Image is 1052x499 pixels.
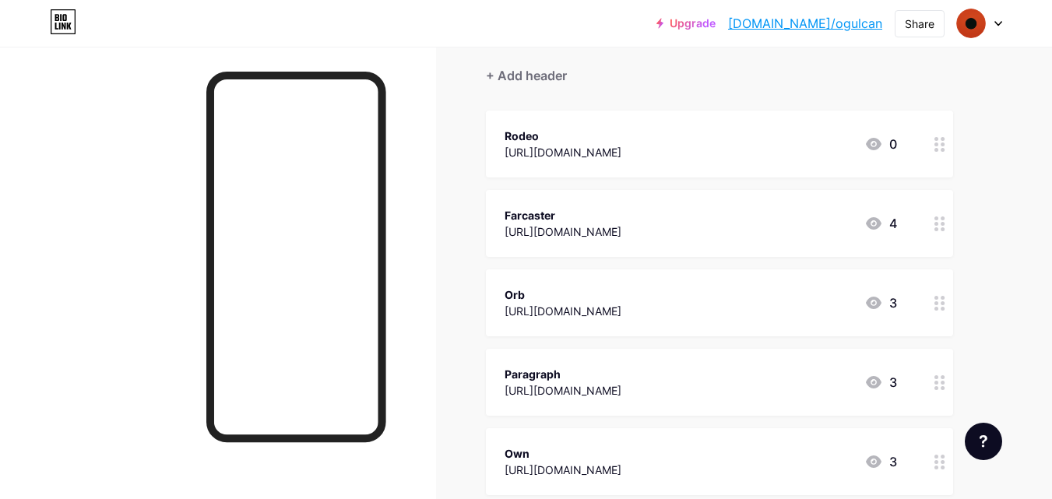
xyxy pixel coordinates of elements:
[505,303,621,319] div: [URL][DOMAIN_NAME]
[505,445,621,462] div: Own
[956,9,986,38] img: ogulcan
[505,207,621,223] div: Farcaster
[505,462,621,478] div: [URL][DOMAIN_NAME]
[656,17,716,30] a: Upgrade
[505,144,621,160] div: [URL][DOMAIN_NAME]
[728,14,882,33] a: [DOMAIN_NAME]/ogulcan
[505,286,621,303] div: Orb
[486,66,567,85] div: + Add header
[505,366,621,382] div: Paragraph
[864,293,897,312] div: 3
[864,214,897,233] div: 4
[505,223,621,240] div: [URL][DOMAIN_NAME]
[505,128,621,144] div: Rodeo
[505,382,621,399] div: [URL][DOMAIN_NAME]
[864,452,897,471] div: 3
[905,16,934,32] div: Share
[864,373,897,392] div: 3
[864,135,897,153] div: 0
